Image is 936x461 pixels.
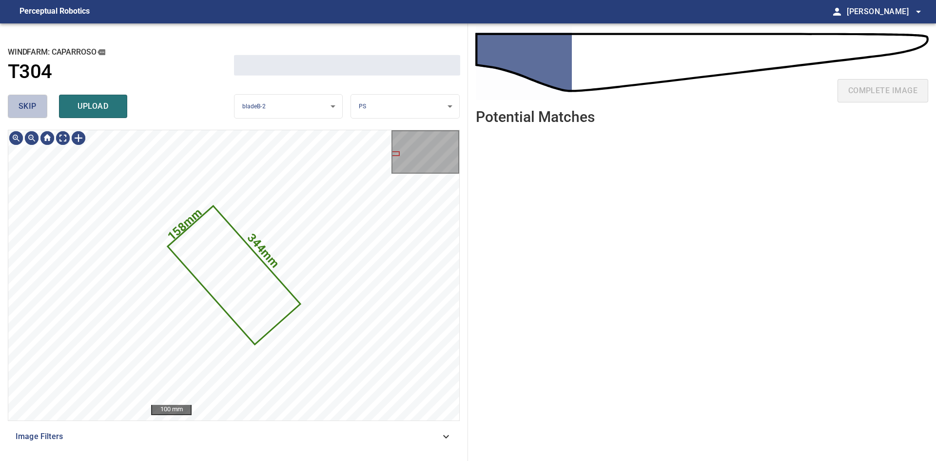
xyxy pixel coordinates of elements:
span: person [831,6,843,18]
span: PS [359,103,366,110]
img: Toggle selection [71,130,86,146]
img: Toggle full page [55,130,71,146]
text: 344mm [245,231,282,270]
span: bladeB-2 [242,103,266,110]
span: [PERSON_NAME] [847,5,924,19]
img: Go home [39,130,55,146]
span: Image Filters [16,431,440,442]
h2: windfarm: Caparroso [8,47,234,58]
span: arrow_drop_down [913,6,924,18]
h2: Potential Matches [476,109,595,125]
button: [PERSON_NAME] [843,2,924,21]
button: skip [8,95,47,118]
a: T304 [8,60,234,83]
div: PS [351,94,459,119]
span: upload [70,100,117,113]
figcaption: Perceptual Robotics [19,4,90,20]
button: upload [59,95,127,118]
h1: T304 [8,60,52,83]
div: bladeB-2 [234,94,343,119]
img: Zoom in [8,130,24,146]
img: Zoom out [24,130,39,146]
span: skip [19,100,37,113]
button: copy message details [96,47,107,58]
div: Image Filters [8,425,460,448]
text: 158mm [165,206,205,243]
